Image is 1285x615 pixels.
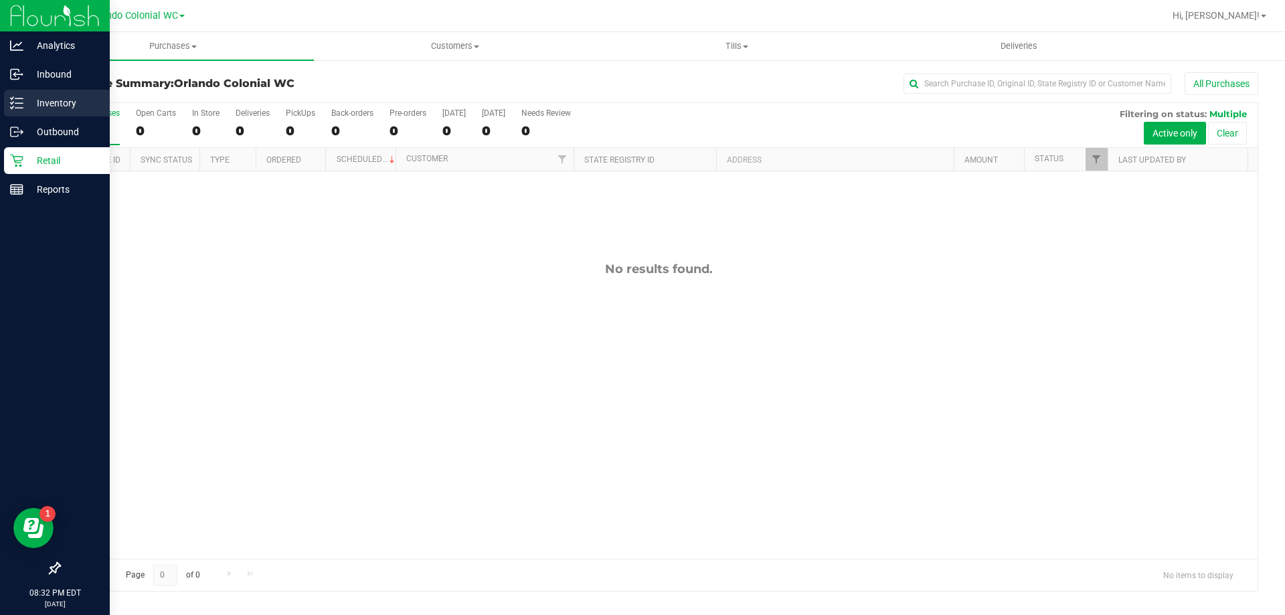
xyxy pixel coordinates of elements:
[88,10,178,21] span: Orlando Colonial WC
[136,108,176,118] div: Open Carts
[1208,122,1247,145] button: Clear
[136,123,176,139] div: 0
[10,125,23,139] inline-svg: Outbound
[904,74,1171,94] input: Search Purchase ID, Original ID, State Registry ID or Customer Name...
[174,77,294,90] span: Orlando Colonial WC
[314,32,596,60] a: Customers
[442,123,466,139] div: 0
[23,95,104,111] p: Inventory
[192,123,220,139] div: 0
[10,183,23,196] inline-svg: Reports
[114,565,211,586] span: Page of 0
[716,148,954,171] th: Address
[551,148,574,171] a: Filter
[6,587,104,599] p: 08:32 PM EDT
[1209,108,1247,119] span: Multiple
[1144,122,1206,145] button: Active only
[1185,72,1258,95] button: All Purchases
[596,40,877,52] span: Tills
[23,37,104,54] p: Analytics
[6,599,104,609] p: [DATE]
[23,153,104,169] p: Retail
[236,123,270,139] div: 0
[23,66,104,82] p: Inbound
[32,40,314,52] span: Purchases
[331,123,373,139] div: 0
[584,155,655,165] a: State Registry ID
[1118,155,1186,165] a: Last Updated By
[286,108,315,118] div: PickUps
[442,108,466,118] div: [DATE]
[1120,108,1207,119] span: Filtering on status:
[406,154,448,163] a: Customer
[878,32,1160,60] a: Deliveries
[141,155,192,165] a: Sync Status
[236,108,270,118] div: Deliveries
[1086,148,1108,171] a: Filter
[482,123,505,139] div: 0
[982,40,1055,52] span: Deliveries
[315,40,595,52] span: Customers
[390,108,426,118] div: Pre-orders
[13,508,54,548] iframe: Resource center
[10,39,23,52] inline-svg: Analytics
[596,32,877,60] a: Tills
[964,155,998,165] a: Amount
[337,155,398,164] a: Scheduled
[1173,10,1260,21] span: Hi, [PERSON_NAME]!
[39,506,56,522] iframe: Resource center unread badge
[192,108,220,118] div: In Store
[521,108,571,118] div: Needs Review
[331,108,373,118] div: Back-orders
[266,155,301,165] a: Ordered
[482,108,505,118] div: [DATE]
[60,262,1258,276] div: No results found.
[10,154,23,167] inline-svg: Retail
[59,78,458,90] h3: Purchase Summary:
[10,68,23,81] inline-svg: Inbound
[1035,154,1063,163] a: Status
[390,123,426,139] div: 0
[32,32,314,60] a: Purchases
[1152,565,1244,585] span: No items to display
[286,123,315,139] div: 0
[10,96,23,110] inline-svg: Inventory
[23,181,104,197] p: Reports
[210,155,230,165] a: Type
[23,124,104,140] p: Outbound
[521,123,571,139] div: 0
